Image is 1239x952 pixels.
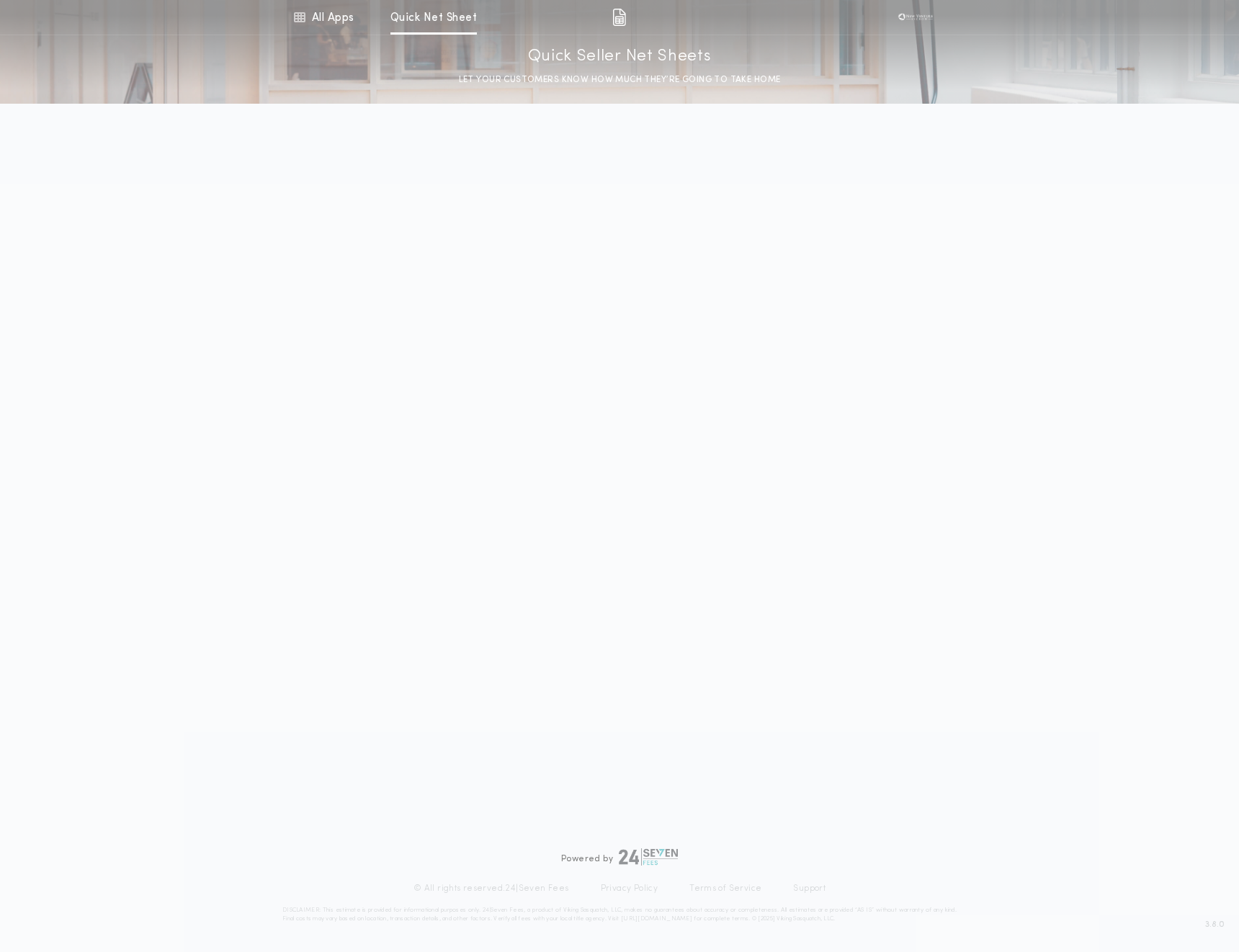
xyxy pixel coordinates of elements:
[612,9,626,26] img: img
[413,883,569,894] p: © All rights reserved. 24|Seven Fees
[1205,918,1225,931] span: 3.8.0
[793,883,826,894] a: Support
[528,45,712,68] p: Quick Seller Net Sheets
[621,916,692,922] a: [URL][DOMAIN_NAME]
[561,848,678,866] div: Powered by
[601,883,658,894] a: Privacy Policy
[282,906,957,923] p: DISCLAIMER: This estimate is provided for informational purposes only. 24|Seven Fees, a product o...
[894,10,937,24] img: vs-icon
[619,848,678,866] img: logo
[689,883,761,894] a: Terms of Service
[459,73,781,87] p: LET YOUR CUSTOMERS KNOW HOW MUCH THEY’RE GOING TO TAKE HOME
